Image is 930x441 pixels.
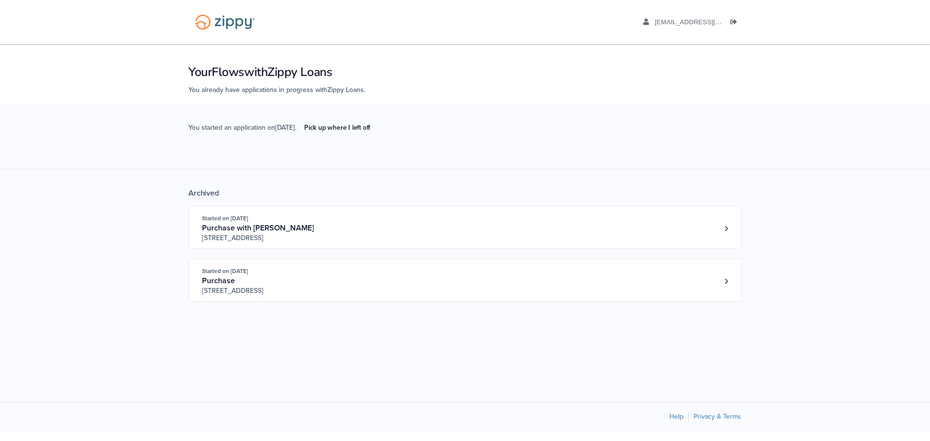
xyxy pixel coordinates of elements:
[188,86,365,94] span: You already have applications in progress with Zippy Loans .
[694,412,741,421] a: Privacy & Terms
[296,120,378,136] a: Pick up where I left off
[202,286,350,296] span: [STREET_ADDRESS]
[188,64,742,80] h1: Your Flows with Zippy Loans
[202,276,235,286] span: Purchase
[669,412,683,421] a: Help
[189,10,261,34] img: Logo
[202,215,248,222] span: Started on [DATE]
[643,18,766,28] a: edit profile
[202,233,350,243] span: [STREET_ADDRESS]
[202,268,248,274] span: Started on [DATE]
[655,18,766,26] span: ahawes623@gmail.com
[719,221,733,236] a: Loan number 4100895
[202,223,314,233] span: Purchase with [PERSON_NAME]
[188,259,742,302] a: Open loan 4088491
[188,188,742,198] div: Archived
[188,122,378,149] span: You started an application on [DATE] .
[730,18,741,28] a: Log out
[719,274,733,289] a: Loan number 4088491
[188,206,742,249] a: Open loan 4100895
